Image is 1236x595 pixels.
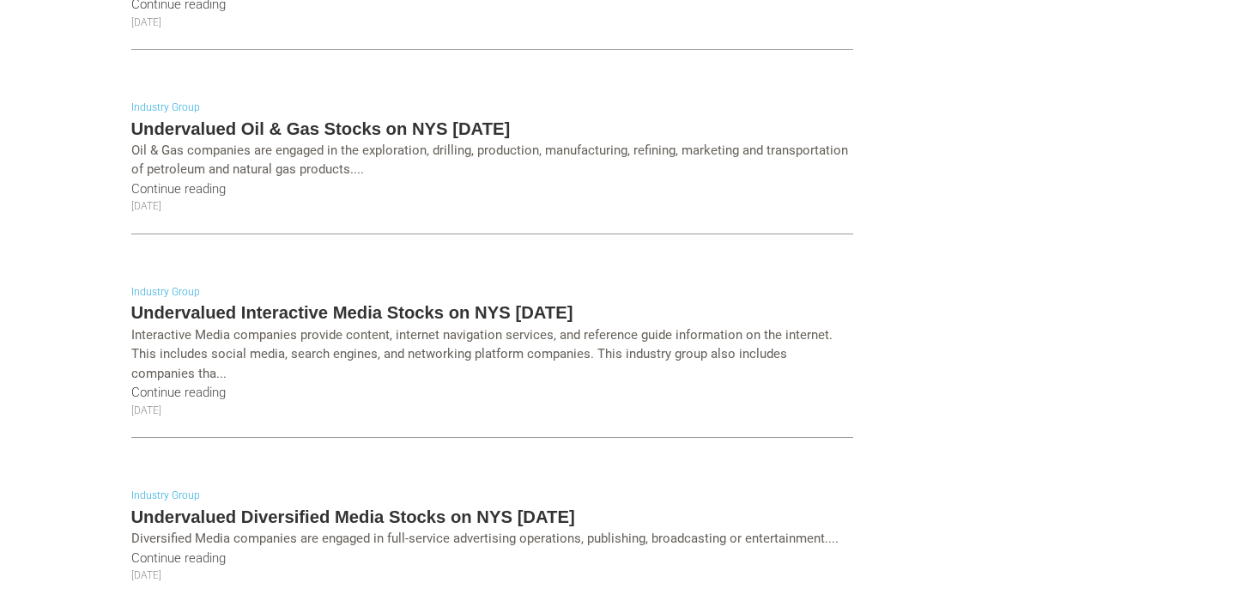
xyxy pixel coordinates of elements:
[131,568,853,583] p: [DATE]
[131,117,853,141] h5: Undervalued Oil & Gas Stocks on NYS [DATE]
[131,325,853,384] p: Interactive Media companies provide content, internet navigation services, and reference guide in...
[131,550,226,566] a: Continue reading
[131,101,200,113] a: Industry Group
[131,141,853,179] p: Oil & Gas companies are engaged in the exploration, drilling, production, manufacturing, refining...
[131,385,226,400] a: Continue reading
[131,286,200,298] a: Industry Group
[131,301,853,325] h5: Undervalued Interactive Media Stocks on NYS [DATE]
[131,529,853,549] p: Diversified Media companies are engaged in full-service advertising operations, publishing, broad...
[131,489,200,501] a: Industry Group
[131,403,853,418] p: [DATE]
[131,15,853,30] p: [DATE]
[131,505,853,529] h5: Undervalued Diversified Media Stocks on NYS [DATE]
[131,198,853,214] p: [DATE]
[131,181,226,197] a: Continue reading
